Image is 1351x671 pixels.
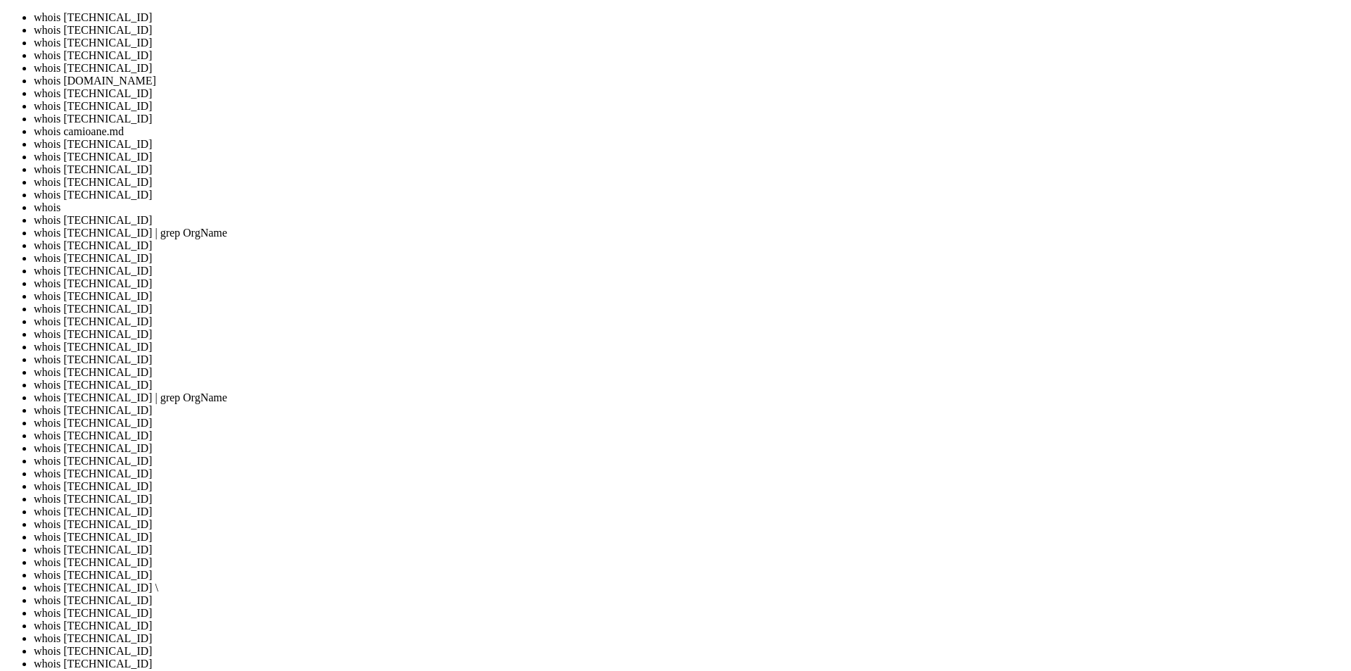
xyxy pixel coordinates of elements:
li: whois [TECHNICAL_ID] [34,62,1345,75]
x-row: RTechPhone: [PHONE_NUMBER] [6,413,1168,425]
x-row: # ARIN WHOIS data and services are subject to the Terms of Use [6,484,1168,496]
x-row: StateProv: [GEOGRAPHIC_DATA] [6,54,1168,65]
li: whois [TECHNICAL_ID] [34,442,1345,455]
li: whois [TECHNICAL_ID] [34,239,1345,252]
li: whois [TECHNICAL_ID] [34,379,1345,391]
x-row: # [6,544,1168,556]
li: whois [TECHNICAL_ID] [34,37,1345,49]
li: whois [TECHNICAL_ID] [34,645,1345,658]
x-row: OrgTechPhone: [PHONE_NUMBER] [6,269,1168,281]
x-row: # [URL][DOMAIN_NAME] [6,532,1168,544]
x-row: Comment: The Google Team [6,197,1168,209]
x-row: OrgAbuseHandle: ABUSE5250-ARIN [6,317,1168,329]
x-row: OrgTechHandle: ZG39-ARIN [6,245,1168,257]
x-row: RTechName: Google LLC [6,401,1168,413]
x-row: RTechEmail: [EMAIL_ADDRESS][DOMAIN_NAME] [6,425,1168,437]
li: whois [TECHNICAL_ID] [34,341,1345,353]
x-row: # Copyright [DATE]-[DATE], American Registry for Internet Numbers, Ltd. [6,556,1168,568]
li: whois [TECHNICAL_ID] [34,113,1345,125]
x-row: Comment: To report abuse and illegal activity: [URL][DOMAIN_NAME] [6,137,1168,149]
x-row: RegDate: [DATE] [6,89,1168,101]
li: whois [TECHNICAL_ID] [34,163,1345,176]
li: whois [TECHNICAL_ID] [34,544,1345,556]
li: whois [TECHNICAL_ID] [34,569,1345,582]
x-row: PostalCode: 94043 [6,65,1168,77]
li: whois [TECHNICAL_ID] [34,353,1345,366]
li: whois [TECHNICAL_ID] [34,100,1345,113]
li: whois [TECHNICAL_ID] [34,607,1345,620]
li: whois [TECHNICAL_ID] [34,277,1345,290]
li: whois [TECHNICAL_ID] [34,417,1345,429]
li: whois [TECHNICAL_ID] [34,24,1345,37]
li: whois [DOMAIN_NAME] [34,75,1345,87]
x-row: RTechHandle: ZG39-ARIN [6,389,1168,401]
li: whois [TECHNICAL_ID] [34,518,1345,531]
li: whois [TECHNICAL_ID] [34,480,1345,493]
li: whois [TECHNICAL_ID] [34,265,1345,277]
li: whois [TECHNICAL_ID] [34,404,1345,417]
li: whois [TECHNICAL_ID] [34,366,1345,379]
x-row: OrgAbuseName: Abuse [6,329,1168,341]
li: whois [TECHNICAL_ID] [34,531,1345,544]
li: whois [TECHNICAL_ID] [34,49,1345,62]
li: whois [TECHNICAL_ID] [34,176,1345,189]
li: whois [TECHNICAL_ID] [34,315,1345,328]
li: whois [TECHNICAL_ID] [34,594,1345,607]
x-row: # available at: [URL][DOMAIN_NAME] [6,496,1168,508]
li: whois [TECHNICAL_ID] | grep OrgName [34,391,1345,404]
li: whois [TECHNICAL_ID] [34,328,1345,341]
x-row: OrgTechName: Google LLC [6,257,1168,269]
li: whois [TECHNICAL_ID] [34,632,1345,645]
x-row: OrgId: GOGL [6,18,1168,30]
li: whois [TECHNICAL_ID] [34,468,1345,480]
x-row: City: [GEOGRAPHIC_DATA] [6,42,1168,54]
x-row: Comment: Regards, [6,185,1168,197]
li: whois [TECHNICAL_ID] \ [34,582,1345,594]
x-row: # [6,568,1168,580]
li: whois [TECHNICAL_ID] [34,138,1345,151]
li: whois camioane.md [34,125,1345,138]
li: whois [TECHNICAL_ID] [34,493,1345,506]
li: whois [TECHNICAL_ID] [34,455,1345,468]
x-row: Ref: [URL][DOMAIN_NAME] [6,209,1168,221]
li: whois [TECHNICAL_ID] [34,189,1345,201]
x-row: # [6,508,1168,520]
x-row: OrgTechEmail: [EMAIL_ADDRESS][DOMAIN_NAME] [6,281,1168,293]
x-row: OrgName: Google LLC [6,6,1168,18]
li: whois [TECHNICAL_ID] [34,87,1345,100]
li: whois [TECHNICAL_ID] [34,290,1345,303]
li: whois [TECHNICAL_ID] [34,252,1345,265]
x-row: Comment: [6,173,1168,185]
x-row: Address: [STREET_ADDRESS] [6,30,1168,42]
x-row: root@vps130383:~# whois [6,592,1168,604]
li: whois [34,201,1345,214]
x-row: Comment: For legal requests: [URL][DOMAIN_NAME] [6,161,1168,173]
li: whois [TECHNICAL_ID] [34,556,1345,569]
x-row: Updated: [DATE] [6,101,1168,113]
x-row: OrgAbuseRef: [URL][DOMAIN_NAME] [6,365,1168,377]
x-row: OrgAbuseEmail: [EMAIL_ADDRESS][DOMAIN_NAME] [6,353,1168,365]
li: whois [TECHNICAL_ID] [34,506,1345,518]
li: whois [TECHNICAL_ID] [34,658,1345,670]
li: whois [TECHNICAL_ID] | grep OrgName [34,227,1345,239]
li: whois [TECHNICAL_ID] [34,429,1345,442]
x-row: OrgAbusePhone: [PHONE_NUMBER] [6,341,1168,353]
li: whois [TECHNICAL_ID] [34,151,1345,163]
x-row: Comment: Please note that the recommended way to file abuse complaints are located in the followi... [6,113,1168,125]
li: whois [TECHNICAL_ID] [34,214,1345,227]
x-row: RTechRef: [URL][DOMAIN_NAME] [6,437,1168,449]
x-row: Comment: [6,149,1168,161]
x-row: Country: [GEOGRAPHIC_DATA] [6,77,1168,89]
li: whois [TECHNICAL_ID] [34,620,1345,632]
div: (23, 49) [142,592,148,604]
x-row: # If you see inaccuracies in the results, please report at [6,520,1168,532]
li: whois [TECHNICAL_ID] [34,11,1345,24]
li: whois [TECHNICAL_ID] [34,303,1345,315]
x-row: OrgTechRef: [URL][DOMAIN_NAME] [6,293,1168,305]
x-row: # [6,472,1168,484]
x-row: Comment: [6,125,1168,137]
